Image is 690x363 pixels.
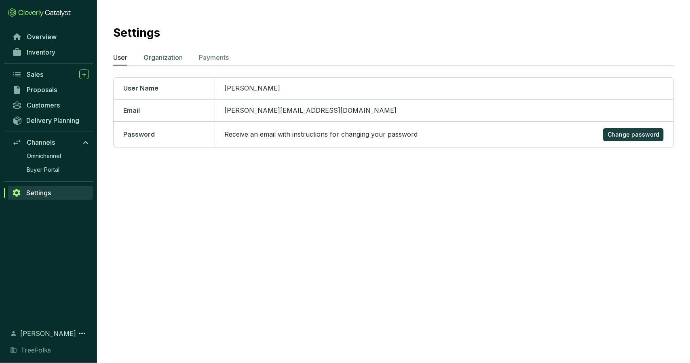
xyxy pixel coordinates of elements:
span: Buyer Portal [27,166,59,174]
span: [PERSON_NAME] [225,84,281,92]
a: Omnichannel [23,150,93,162]
span: User Name [123,84,158,92]
a: Overview [8,30,93,44]
span: Inventory [27,48,55,56]
span: [PERSON_NAME] [20,329,76,338]
a: Proposals [8,83,93,97]
span: Sales [27,70,43,78]
p: Receive an email with instructions for changing your password [225,130,418,139]
span: Omnichannel [27,152,61,160]
span: [PERSON_NAME][EMAIL_ADDRESS][DOMAIN_NAME] [225,106,397,114]
a: Delivery Planning [8,114,93,127]
h2: Settings [113,24,160,41]
span: Delivery Planning [26,116,79,125]
span: Change password [608,131,659,139]
span: Email [123,106,140,114]
a: Settings [8,186,93,200]
a: Customers [8,98,93,112]
a: Channels [8,135,93,149]
p: Payments [199,53,229,62]
a: Inventory [8,45,93,59]
span: Overview [27,33,57,41]
a: Sales [8,68,93,81]
a: Buyer Portal [23,164,93,176]
button: Change password [603,128,664,141]
span: Channels [27,138,55,146]
span: Customers [27,101,60,109]
span: TreeFolks [21,345,51,355]
span: Settings [26,189,51,197]
span: Password [123,130,155,138]
p: Organization [143,53,183,62]
span: Proposals [27,86,57,94]
p: User [113,53,127,62]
